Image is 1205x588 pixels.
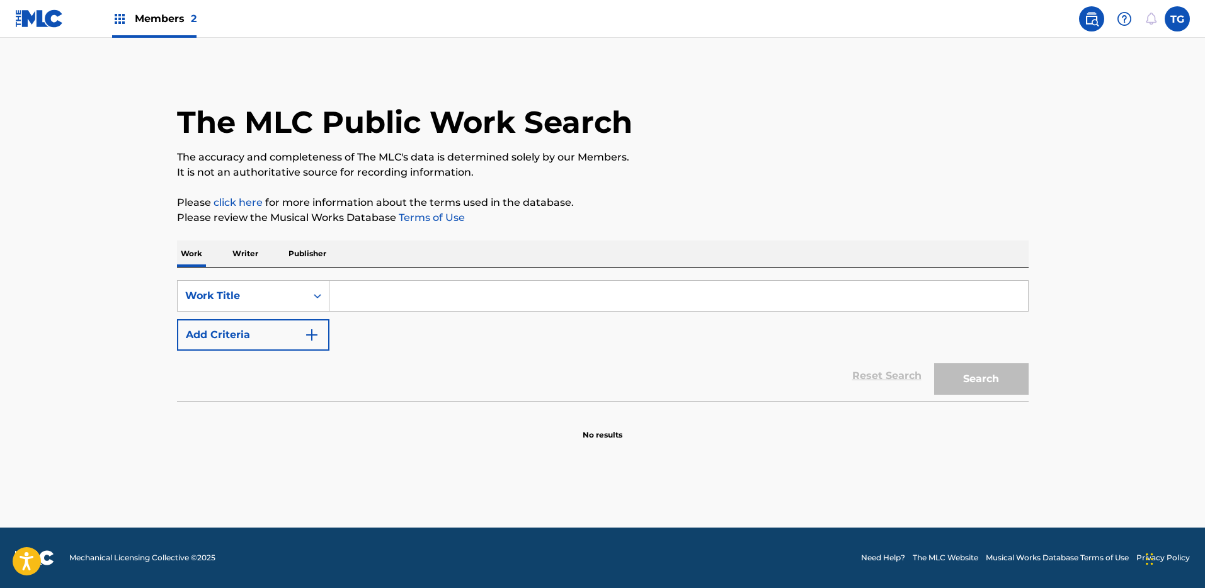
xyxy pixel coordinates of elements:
p: Publisher [285,240,330,267]
iframe: Chat Widget [1142,528,1205,588]
img: 9d2ae6d4665cec9f34b9.svg [304,327,319,342]
a: The MLC Website [913,552,978,563]
h1: The MLC Public Work Search [177,103,632,141]
span: 2 [191,13,197,25]
span: Members [135,11,197,26]
div: Notifications [1145,13,1157,25]
a: Public Search [1079,6,1104,31]
img: MLC Logo [15,9,64,28]
p: Writer [229,240,262,267]
div: Work Title [185,288,299,303]
p: No results [583,414,622,441]
img: Top Rightsholders [112,11,127,26]
p: It is not an authoritative source for recording information. [177,165,1029,180]
img: logo [15,550,54,565]
p: Please for more information about the terms used in the database. [177,195,1029,210]
div: User Menu [1165,6,1190,31]
img: search [1084,11,1099,26]
a: click here [214,196,263,208]
button: Add Criteria [177,319,329,351]
a: Privacy Policy [1136,552,1190,563]
p: Please review the Musical Works Database [177,210,1029,225]
span: Mechanical Licensing Collective © 2025 [69,552,215,563]
form: Search Form [177,280,1029,401]
a: Need Help? [861,552,905,563]
p: The accuracy and completeness of The MLC's data is determined solely by our Members. [177,150,1029,165]
p: Work [177,240,206,267]
a: Terms of Use [396,212,465,223]
div: Help [1112,6,1137,31]
a: Musical Works Database Terms of Use [986,552,1129,563]
div: Drag [1146,540,1153,578]
img: help [1117,11,1132,26]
